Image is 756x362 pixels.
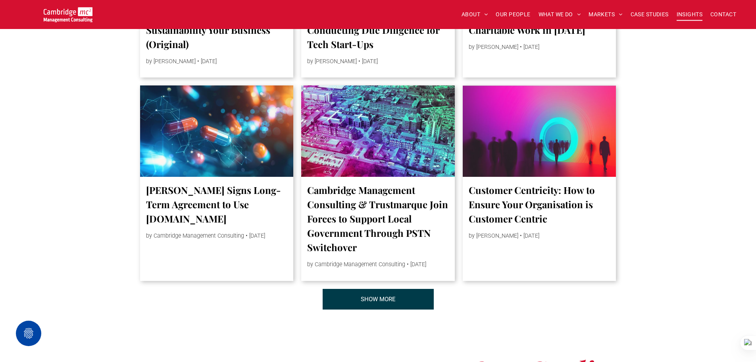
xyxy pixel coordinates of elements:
span: by [PERSON_NAME] [307,58,357,65]
a: Your Business Transformed | Cambridge Management Consulting [44,8,92,17]
a: Aerial view of a hospital at night [301,85,455,177]
a: INSIGHTS [673,8,706,21]
span: by [PERSON_NAME] [469,44,518,50]
a: CASE STUDIES [627,8,673,21]
span: • [520,44,522,50]
span: by [PERSON_NAME] [146,58,196,65]
span: • [246,232,248,239]
span: • [197,58,199,65]
a: Picture of pills on a pink background [140,85,294,177]
a: MARKETS [585,8,626,21]
span: SHOW MORE [361,289,396,309]
span: • [358,58,360,65]
span: [DATE] [249,232,265,239]
a: [PERSON_NAME] Signs Long-Term Agreement to Use [DOMAIN_NAME] [146,183,288,226]
a: OUR PEOPLE [492,8,534,21]
span: by Cambridge Management Consulting [307,261,405,268]
span: [DATE] [410,261,426,268]
a: People walking about a space with a bright neon blue portal representing Customer Centricity [463,85,616,177]
span: • [407,261,409,268]
a: INSIGHTS | Cambridge Management Consulting [323,289,434,310]
img: Go to Homepage [44,7,92,22]
span: by Cambridge Management Consulting [146,232,244,239]
a: Cambridge Management Consulting & Trustmarque Join Forces to Support Local Government Through PST... [307,183,449,254]
a: Customer Centricity: How to Ensure Your Organisation is Customer Centric [469,183,610,226]
a: CONTACT [706,8,740,21]
a: WHAT WE DO [535,8,585,21]
a: The Devil is in the Diligence: Conducting Due Diligence for Tech Start-Ups [307,8,449,51]
span: [DATE] [362,58,378,65]
span: [DATE] [523,44,539,50]
span: • [520,232,522,239]
a: Scope 3 Emissions: Making Sustainability Your Business (Original) [146,8,288,51]
span: [DATE] [201,58,217,65]
a: ABOUT [458,8,492,21]
span: by [PERSON_NAME] [469,232,518,239]
span: [DATE] [523,232,539,239]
